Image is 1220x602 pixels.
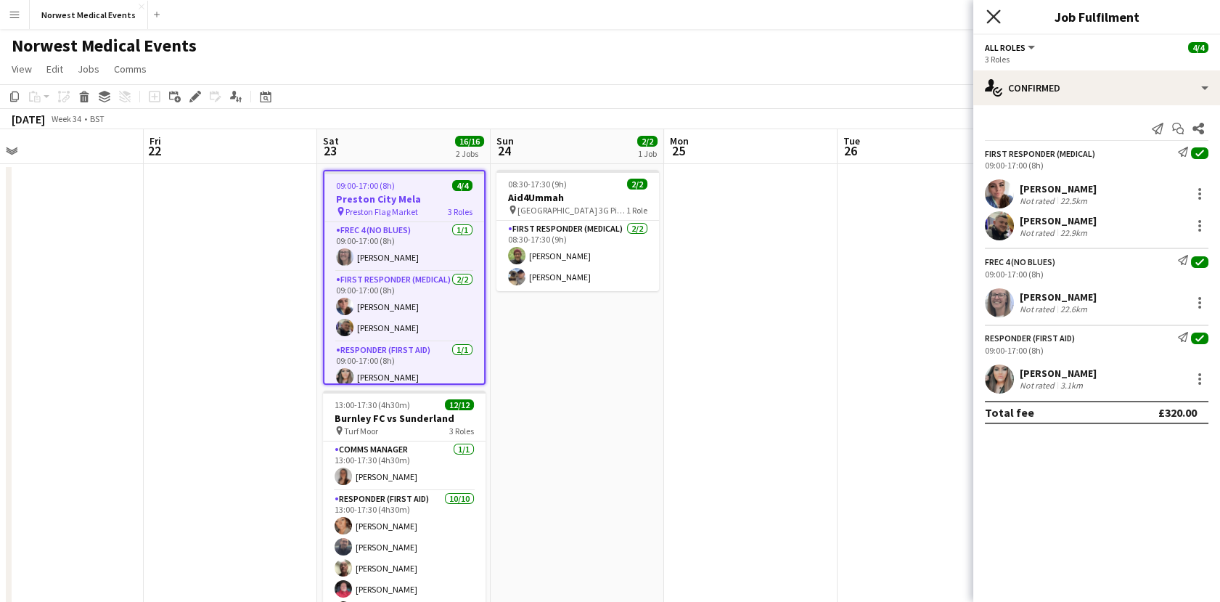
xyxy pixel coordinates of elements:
[48,113,84,124] span: Week 34
[335,399,410,410] span: 13:00-17:30 (4h30m)
[841,142,860,159] span: 26
[147,142,161,159] span: 22
[1057,380,1086,391] div: 3.1km
[30,1,148,29] button: Norwest Medical Events
[1188,42,1208,53] span: 4/4
[985,148,1095,159] div: First Responder (Medical)
[496,134,514,147] span: Sun
[456,148,483,159] div: 2 Jobs
[41,60,69,78] a: Edit
[496,221,659,291] app-card-role: First Responder (Medical)2/208:30-17:30 (9h)[PERSON_NAME][PERSON_NAME]
[1057,227,1090,238] div: 22.9km
[973,70,1220,105] div: Confirmed
[12,35,197,57] h1: Norwest Medical Events
[1057,304,1090,314] div: 22.6km
[1020,380,1057,391] div: Not rated
[114,62,147,76] span: Comms
[12,112,45,126] div: [DATE]
[1020,182,1097,195] div: [PERSON_NAME]
[46,62,63,76] span: Edit
[985,405,1034,420] div: Total fee
[455,136,484,147] span: 16/16
[150,134,161,147] span: Fri
[985,333,1075,343] div: Responder (First Aid)
[985,345,1208,356] div: 09:00-17:00 (8h)
[324,342,484,391] app-card-role: Responder (First Aid)1/109:00-17:00 (8h)[PERSON_NAME]
[1020,195,1057,206] div: Not rated
[321,142,339,159] span: 23
[668,142,689,159] span: 25
[72,60,105,78] a: Jobs
[448,206,472,217] span: 3 Roles
[324,192,484,206] h3: Preston City Mela
[973,7,1220,26] h3: Job Fulfilment
[12,62,32,76] span: View
[1057,195,1090,206] div: 22.5km
[508,179,567,190] span: 08:30-17:30 (9h)
[1020,290,1097,304] div: [PERSON_NAME]
[496,170,659,291] app-job-card: 08:30-17:30 (9h)2/2Aid4Ummah [GEOGRAPHIC_DATA] 3G Pitches1 RoleFirst Responder (Medical)2/208:30-...
[985,160,1208,171] div: 09:00-17:00 (8h)
[344,426,378,436] span: Turf Moor
[1020,367,1097,380] div: [PERSON_NAME]
[323,442,486,491] app-card-role: Comms Manager1/113:00-17:30 (4h30m)[PERSON_NAME]
[336,180,395,191] span: 09:00-17:00 (8h)
[1020,304,1057,314] div: Not rated
[1020,227,1057,238] div: Not rated
[6,60,38,78] a: View
[985,42,1037,53] button: All roles
[637,136,658,147] span: 2/2
[517,205,626,216] span: [GEOGRAPHIC_DATA] 3G Pitches
[985,256,1055,267] div: FREC 4 (no blues)
[90,113,105,124] div: BST
[1158,405,1197,420] div: £320.00
[626,205,647,216] span: 1 Role
[985,269,1208,280] div: 09:00-17:00 (8h)
[323,134,339,147] span: Sat
[452,180,472,191] span: 4/4
[324,272,484,342] app-card-role: First Responder (Medical)2/209:00-17:00 (8h)[PERSON_NAME][PERSON_NAME]
[985,54,1208,65] div: 3 Roles
[627,179,647,190] span: 2/2
[670,134,689,147] span: Mon
[323,170,486,385] app-job-card: 09:00-17:00 (8h)4/4Preston City Mela Preston Flag Market3 RolesFREC 4 (no blues)1/109:00-17:00 (8...
[323,412,486,425] h3: Burnley FC vs Sunderland
[324,222,484,272] app-card-role: FREC 4 (no blues)1/109:00-17:00 (8h)[PERSON_NAME]
[985,42,1025,53] span: All roles
[1020,214,1097,227] div: [PERSON_NAME]
[108,60,152,78] a: Comms
[494,142,514,159] span: 24
[78,62,99,76] span: Jobs
[345,206,418,217] span: Preston Flag Market
[638,148,657,159] div: 1 Job
[445,399,474,410] span: 12/12
[449,426,474,436] span: 3 Roles
[496,191,659,204] h3: Aid4Ummah
[843,134,860,147] span: Tue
